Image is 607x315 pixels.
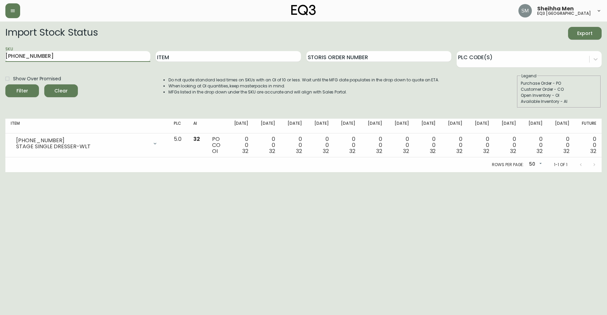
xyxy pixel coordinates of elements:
[537,11,591,15] h5: eq3 [GEOGRAPHIC_DATA]
[521,73,537,79] legend: Legend
[259,136,275,154] div: 0 0
[44,84,78,97] button: Clear
[521,80,597,86] div: Purchase Order - PO
[495,119,521,133] th: [DATE]
[553,136,569,154] div: 0 0
[414,119,441,133] th: [DATE]
[473,136,489,154] div: 0 0
[334,119,361,133] th: [DATE]
[5,84,39,97] button: Filter
[168,89,440,95] li: MFGs listed in the drop down under the SKU are accurate and will align with Sales Portal.
[420,136,436,154] div: 0 0
[5,27,98,40] h2: Import Stock Status
[281,119,307,133] th: [DATE]
[403,147,409,155] span: 32
[527,136,543,154] div: 0 0
[361,119,388,133] th: [DATE]
[521,86,597,92] div: Customer Order - CO
[388,119,414,133] th: [DATE]
[500,136,516,154] div: 0 0
[168,119,188,133] th: PLC
[521,99,597,105] div: Available Inventory - AI
[518,4,532,17] img: cfa6f7b0e1fd34ea0d7b164297c1067f
[456,147,462,155] span: 32
[296,147,302,155] span: 32
[526,159,543,170] div: 50
[580,136,596,154] div: 0 0
[563,147,569,155] span: 32
[483,147,489,155] span: 32
[537,147,543,155] span: 32
[269,147,275,155] span: 32
[590,147,596,155] span: 32
[537,6,574,11] span: Sheihha Men
[430,147,436,155] span: 32
[441,119,468,133] th: [DATE]
[16,137,148,144] div: [PHONE_NUMBER]
[521,92,597,99] div: Open Inventory - OI
[242,147,248,155] span: 32
[291,5,316,15] img: logo
[521,119,548,133] th: [DATE]
[554,162,567,168] p: 1-1 of 1
[323,147,329,155] span: 32
[212,136,222,154] div: PO CO
[376,147,382,155] span: 32
[349,147,355,155] span: 32
[168,77,440,83] li: Do not quote standard lead times on SKUs with an OI of 10 or less. Wait until the MFG date popula...
[188,119,206,133] th: AI
[468,119,495,133] th: [DATE]
[50,87,72,95] span: Clear
[212,147,218,155] span: OI
[548,119,575,133] th: [DATE]
[307,119,334,133] th: [DATE]
[13,75,61,82] span: Show Over Promised
[393,136,409,154] div: 0 0
[16,87,28,95] div: Filter
[16,144,148,150] div: STAGE SINGLE DRESSER-WLT
[286,136,302,154] div: 0 0
[492,162,524,168] p: Rows per page:
[233,136,249,154] div: 0 0
[568,27,602,40] button: Export
[446,136,462,154] div: 0 0
[313,136,329,154] div: 0 0
[5,119,168,133] th: Item
[168,83,440,89] li: When looking at OI quantities, keep masterpacks in mind.
[575,119,602,133] th: Future
[254,119,281,133] th: [DATE]
[366,136,382,154] div: 0 0
[510,147,516,155] span: 32
[193,135,200,143] span: 32
[573,29,596,38] span: Export
[168,133,188,157] td: 5.0
[340,136,356,154] div: 0 0
[227,119,254,133] th: [DATE]
[11,136,163,151] div: [PHONE_NUMBER]STAGE SINGLE DRESSER-WLT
